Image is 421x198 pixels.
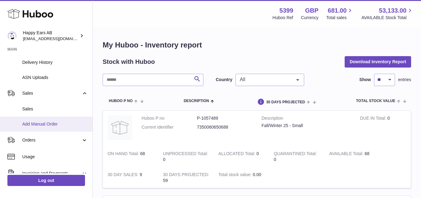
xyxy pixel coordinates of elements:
strong: UNPROCESSED Total [163,151,208,158]
strong: QUARANTINED Total [274,151,317,158]
button: Download Inventory Report [345,56,411,67]
strong: DUE IN Total [360,116,387,122]
dt: Current identifier [142,124,197,130]
span: Orders [22,137,81,143]
div: Huboo Ref [273,15,293,21]
td: 0 [355,111,411,146]
span: Sales [22,90,81,96]
span: AVAILABLE Stock Total [361,15,414,21]
strong: GBP [305,6,318,15]
span: Usage [22,154,88,160]
span: Invoicing and Payments [22,171,81,176]
span: Description [184,99,209,103]
span: 0.00 [253,172,261,177]
label: Country [216,77,232,83]
span: Total stock value [356,99,395,103]
span: 30 DAYS PROJECTED [266,100,305,104]
td: 0 [158,146,214,167]
strong: 30 DAYS PROJECTED [163,172,209,179]
a: 53,133.00 AVAILABLE Stock Total [361,6,414,21]
strong: Description [262,115,351,123]
a: Log out [7,175,85,186]
img: 3pl@happyearsearplugs.com [7,31,17,40]
strong: 5399 [279,6,293,15]
span: 53,133.00 [379,6,406,15]
strong: ALLOCATED Total [219,151,257,158]
dd: 7350060650688 [197,124,252,130]
span: Delivery History [22,60,88,65]
td: 68 [325,146,380,167]
h2: Stock with Huboo [103,58,155,66]
div: Fall/Winter 25 - Small [262,123,351,129]
td: 9 [103,167,158,188]
td: 0 [214,146,269,167]
strong: ON HAND Total [108,151,140,158]
span: 0 [274,157,276,162]
strong: 30 DAY SALES [108,172,140,179]
span: Sales [22,106,88,112]
span: ASN Uploads [22,75,88,80]
div: Currency [301,15,319,21]
h1: My Huboo - Inventory report [103,40,411,50]
td: 68 [103,146,158,167]
span: Huboo P no [109,99,133,103]
span: Total sales [326,15,354,21]
span: entries [398,77,411,83]
dd: P-1057489 [197,115,252,121]
label: Show [359,77,371,83]
a: 681.00 Total sales [326,6,354,21]
img: product image [108,115,132,140]
span: 681.00 [328,6,347,15]
dt: Huboo P no [142,115,197,121]
span: [EMAIL_ADDRESS][DOMAIN_NAME] [23,36,91,41]
td: 59 [158,167,214,188]
strong: Total stock value [219,172,253,179]
div: Happy Ears AB [23,30,79,42]
span: All [238,76,291,83]
span: Add Manual Order [22,121,88,127]
strong: AVAILABLE Total [329,151,364,158]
